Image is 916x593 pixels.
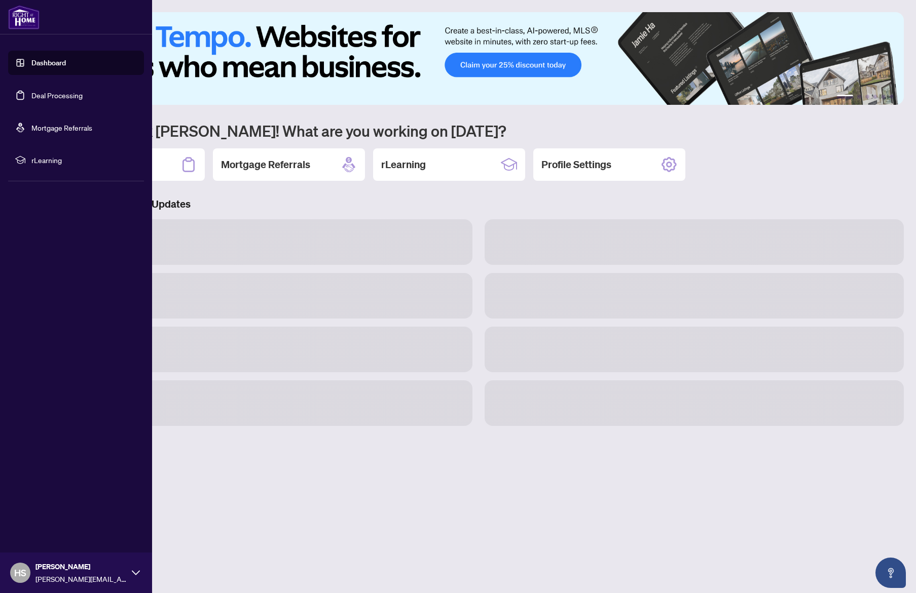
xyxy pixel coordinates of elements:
[873,95,877,99] button: 4
[221,157,310,172] h2: Mortgage Referrals
[31,91,83,100] a: Deal Processing
[865,95,869,99] button: 3
[35,561,127,572] span: [PERSON_NAME]
[381,157,426,172] h2: rLearning
[541,157,611,172] h2: Profile Settings
[31,58,66,67] a: Dashboard
[35,573,127,584] span: [PERSON_NAME][EMAIL_ADDRESS][DOMAIN_NAME]
[890,95,894,99] button: 6
[53,197,904,211] h3: Brokerage & Industry Updates
[31,154,137,166] span: rLearning
[53,12,904,105] img: Slide 0
[8,5,40,29] img: logo
[857,95,861,99] button: 2
[837,95,853,99] button: 1
[875,558,906,588] button: Open asap
[14,566,26,580] span: HS
[882,95,886,99] button: 5
[31,123,92,132] a: Mortgage Referrals
[53,121,904,140] h1: Welcome back [PERSON_NAME]! What are you working on [DATE]?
